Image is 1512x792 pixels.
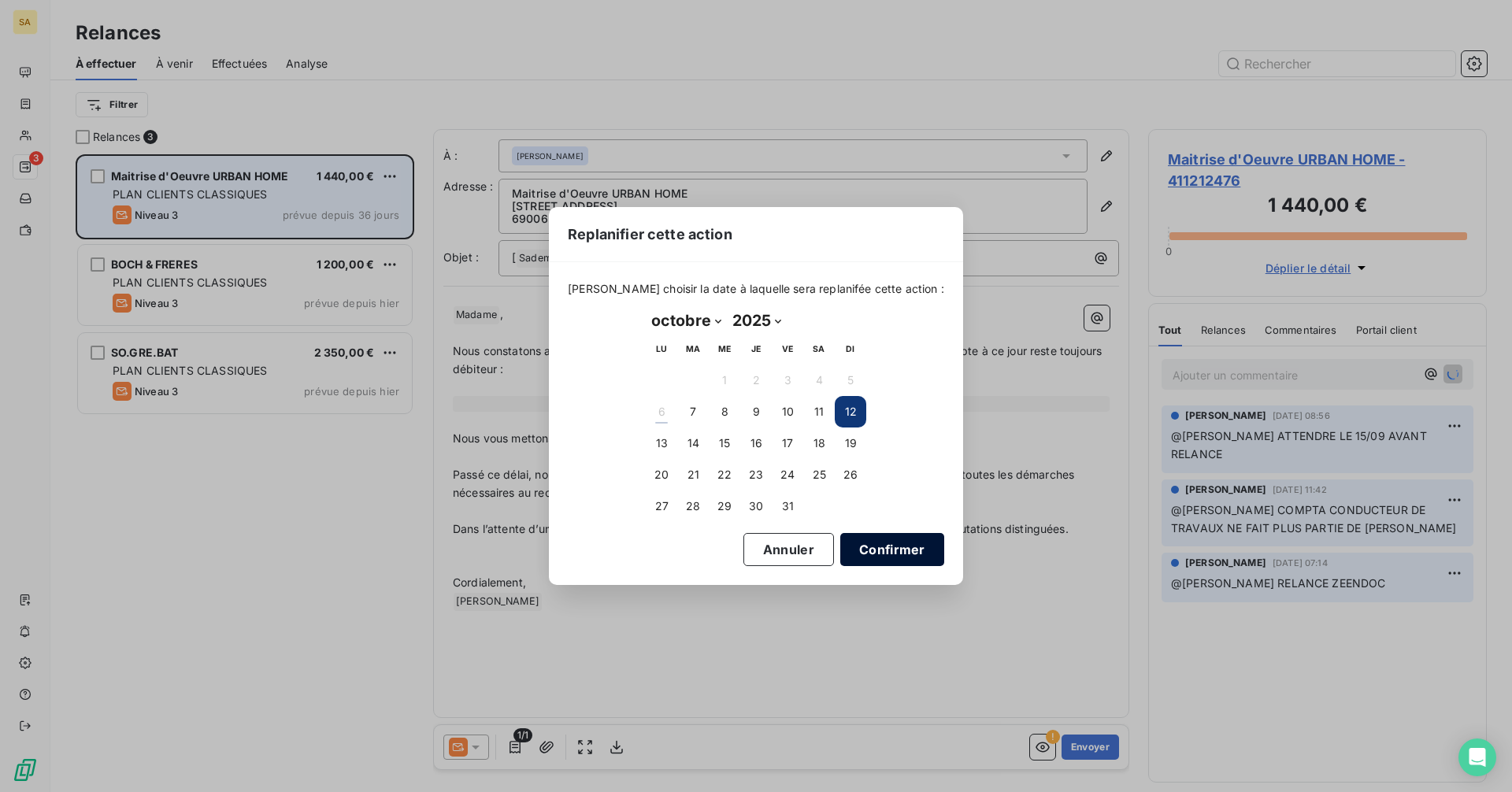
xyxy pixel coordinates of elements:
[840,533,944,566] button: Confirmer
[835,427,866,459] button: 19
[803,365,835,396] button: 4
[646,490,677,522] button: 27
[709,459,740,490] button: 22
[1458,738,1496,776] div: Open Intercom Messenger
[772,459,803,490] button: 24
[740,333,772,365] th: jeudi
[772,490,803,522] button: 31
[743,533,834,566] button: Annuler
[740,459,772,490] button: 23
[709,365,740,396] button: 1
[740,365,772,396] button: 2
[646,459,677,490] button: 20
[677,396,709,427] button: 7
[835,459,866,490] button: 26
[772,365,803,396] button: 3
[709,427,740,459] button: 15
[835,333,866,365] th: dimanche
[803,333,835,365] th: samedi
[803,427,835,459] button: 18
[740,490,772,522] button: 30
[835,365,866,396] button: 5
[835,396,866,427] button: 12
[677,459,709,490] button: 21
[677,490,709,522] button: 28
[740,427,772,459] button: 16
[803,459,835,490] button: 25
[772,427,803,459] button: 17
[709,490,740,522] button: 29
[677,427,709,459] button: 14
[646,333,677,365] th: lundi
[709,396,740,427] button: 8
[772,333,803,365] th: vendredi
[677,333,709,365] th: mardi
[646,396,677,427] button: 6
[803,396,835,427] button: 11
[772,396,803,427] button: 10
[709,333,740,365] th: mercredi
[740,396,772,427] button: 9
[568,281,944,297] span: [PERSON_NAME] choisir la date à laquelle sera replanifée cette action :
[568,224,732,245] span: Replanifier cette action
[646,427,677,459] button: 13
